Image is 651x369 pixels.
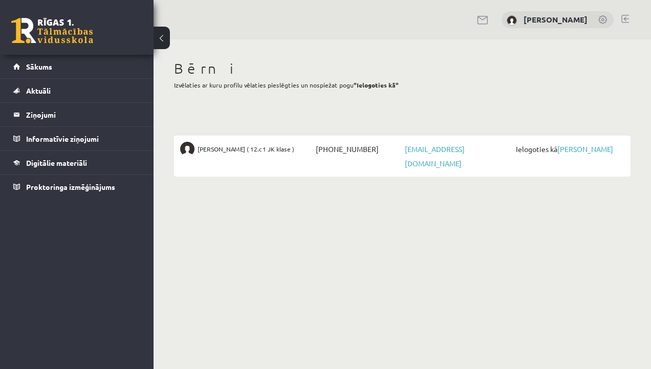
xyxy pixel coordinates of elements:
[26,86,51,95] span: Aktuāli
[354,81,399,89] b: "Ielogoties kā"
[26,103,141,126] legend: Ziņojumi
[26,182,115,191] span: Proktoringa izmēģinājums
[174,60,631,77] h1: Bērni
[524,14,588,25] a: [PERSON_NAME]
[13,151,141,175] a: Digitālie materiāli
[13,79,141,102] a: Aktuāli
[26,62,52,71] span: Sākums
[26,158,87,167] span: Digitālie materiāli
[13,175,141,199] a: Proktoringa izmēģinājums
[405,144,465,168] a: [EMAIL_ADDRESS][DOMAIN_NAME]
[13,55,141,78] a: Sākums
[513,142,624,156] span: Ielogoties kā
[174,80,631,90] p: Izvēlaties ar kuru profilu vēlaties pieslēgties un nospiežat pogu
[180,142,194,156] img: Alisa Griščuka
[313,142,402,156] span: [PHONE_NUMBER]
[507,15,517,26] img: Anna Uvarova
[11,18,93,44] a: Rīgas 1. Tālmācības vidusskola
[26,127,141,150] legend: Informatīvie ziņojumi
[198,142,294,156] span: [PERSON_NAME] ( 12.c1 JK klase )
[13,103,141,126] a: Ziņojumi
[557,144,613,154] a: [PERSON_NAME]
[13,127,141,150] a: Informatīvie ziņojumi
